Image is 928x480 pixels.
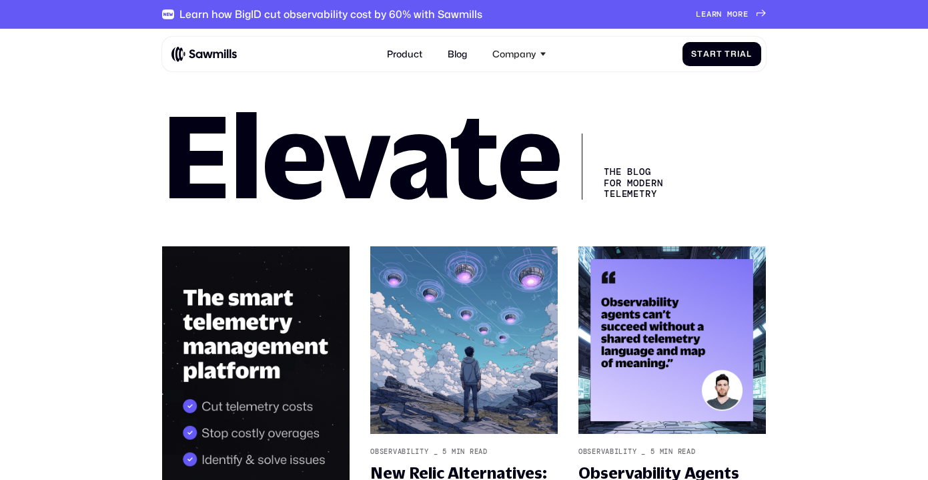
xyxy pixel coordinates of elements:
[441,41,474,67] a: Blog
[733,9,738,19] span: o
[737,49,740,59] span: i
[703,49,710,59] span: a
[380,41,430,67] a: Product
[717,49,723,59] span: t
[660,448,696,457] div: min read
[725,49,731,59] span: T
[738,9,743,19] span: r
[492,49,536,60] div: Company
[641,448,646,457] div: _
[731,49,737,59] span: r
[452,448,488,457] div: min read
[743,9,749,19] span: e
[434,448,438,457] div: _
[650,448,655,457] div: 5
[486,41,552,67] div: Company
[442,448,447,457] div: 5
[162,110,561,200] h1: Elevate
[696,9,701,19] span: L
[578,448,636,457] div: Observability
[747,49,752,59] span: l
[710,49,717,59] span: r
[179,8,482,21] div: Learn how BigID cut observability cost by 60% with Sawmills
[740,49,747,59] span: a
[727,9,733,19] span: m
[707,9,712,19] span: a
[691,49,697,59] span: S
[701,9,707,19] span: e
[717,9,722,19] span: n
[696,9,766,19] a: Learnmore
[682,42,761,65] a: StartTrial
[697,49,703,59] span: t
[370,448,428,457] div: Observability
[582,134,674,200] div: The Blog for Modern telemetry
[712,9,717,19] span: r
